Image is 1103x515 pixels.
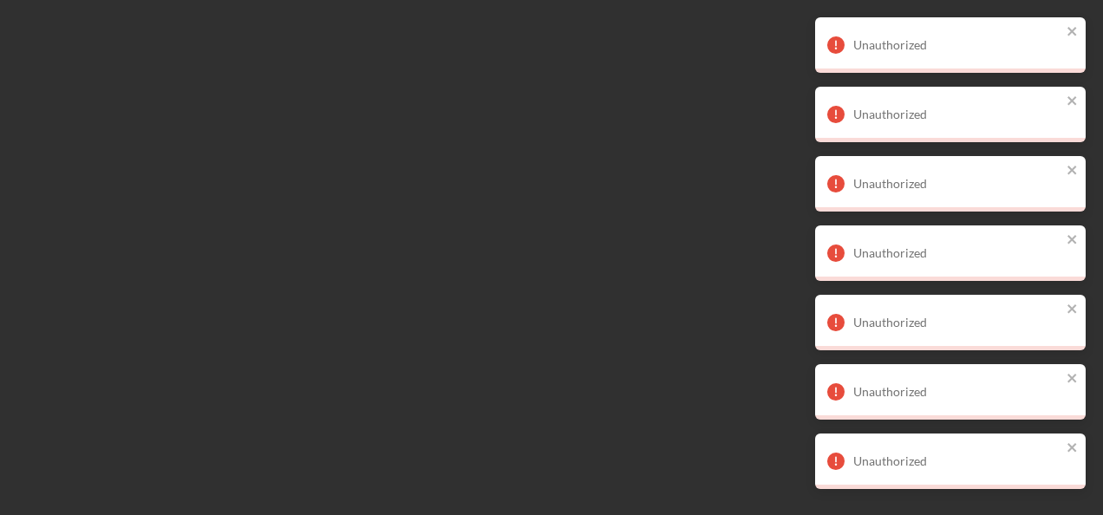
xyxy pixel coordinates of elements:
button: close [1067,24,1079,41]
div: Unauthorized [853,316,1061,329]
div: Unauthorized [853,38,1061,52]
button: close [1067,232,1079,249]
button: close [1067,440,1079,457]
div: Unauthorized [853,454,1061,468]
div: Unauthorized [853,177,1061,191]
div: Unauthorized [853,108,1061,121]
button: close [1067,94,1079,110]
button: close [1067,302,1079,318]
button: close [1067,371,1079,388]
div: Unauthorized [853,385,1061,399]
button: close [1067,163,1079,179]
div: Unauthorized [853,246,1061,260]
